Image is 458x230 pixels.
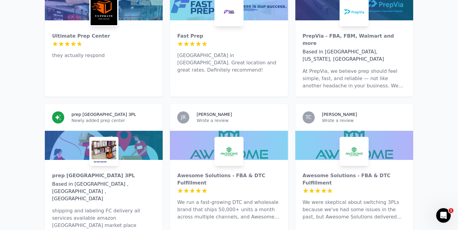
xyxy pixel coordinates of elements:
p: We were skeptical about switching 3PLs because we've had some issues in the past, but Awesome Sol... [303,199,406,221]
p: shipping and labeling FC delivery all services available amazon [GEOGRAPHIC_DATA] market place [52,207,155,229]
img: Awesome Solutions - FBA & DTC Fulfillment [341,138,367,165]
p: they actually respond [52,52,155,59]
span: 1 [449,208,453,213]
span: JR [181,115,186,120]
div: Fast Prep [177,32,280,40]
img: prep saudi arabia 3PL [91,138,117,165]
h3: [PERSON_NAME] [197,111,232,117]
p: We run a fast-growing DTC and wholesale brand that ships 50,000+ units a month across multiple ch... [177,199,280,221]
p: Wrote a review [197,117,280,123]
div: Awesome Solutions - FBA & DTC Fulfillment [177,172,280,187]
span: TC [306,115,312,120]
div: Based in [GEOGRAPHIC_DATA] , [GEOGRAPHIC_DATA] , [GEOGRAPHIC_DATA] [52,181,155,202]
h3: [PERSON_NAME] [322,111,357,117]
div: prep [GEOGRAPHIC_DATA] 3PL [52,172,155,179]
div: PrepVia - FBA, FBM, Walmart and more [303,32,406,47]
p: At PrepVia, we believe prep should feel simple, fast, and reliable — not like another headache in... [303,68,406,90]
div: Based in [GEOGRAPHIC_DATA], [US_STATE], [GEOGRAPHIC_DATA] [303,48,406,63]
iframe: Intercom live chat [436,208,451,223]
h3: prep [GEOGRAPHIC_DATA] 3PL [71,111,136,117]
div: Awesome Solutions - FBA & DTC Fulfillment [303,172,406,187]
p: [GEOGRAPHIC_DATA] in [GEOGRAPHIC_DATA]. Great location and great rates. Definitely recommend! [177,52,280,74]
div: Ultimate Prep Center [52,32,155,40]
p: Newly added prep center [71,117,155,123]
p: Wrote a review [322,117,406,123]
img: Awesome Solutions - FBA & DTC Fulfillment [216,138,242,165]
